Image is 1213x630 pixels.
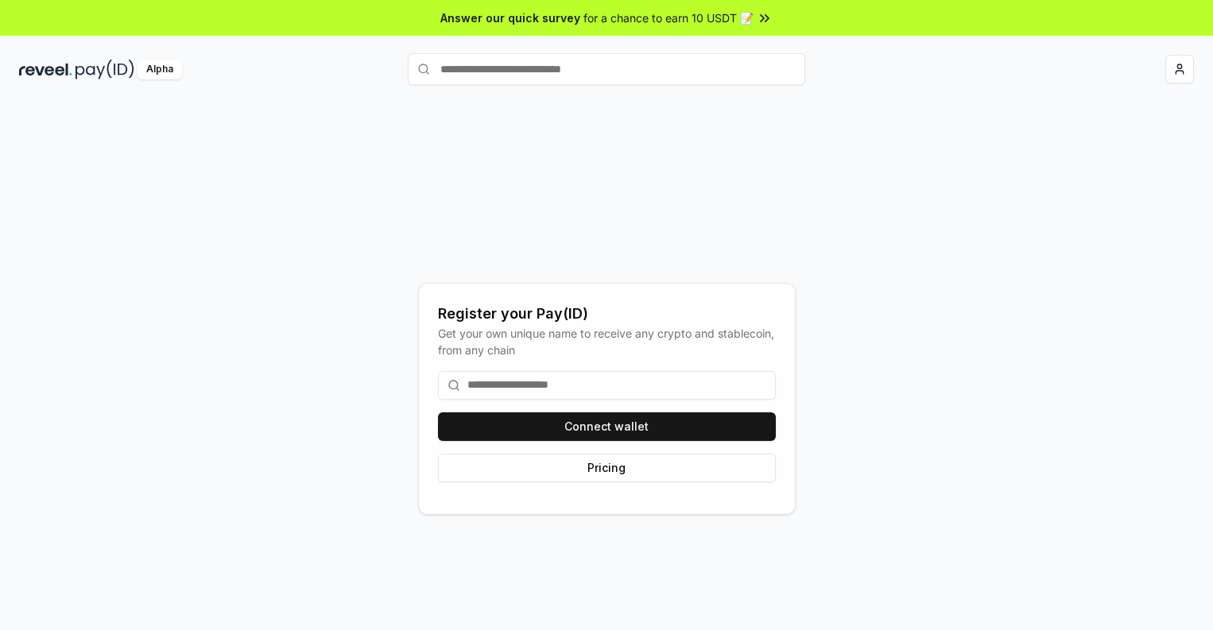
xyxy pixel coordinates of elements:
div: Alpha [138,60,182,79]
span: Answer our quick survey [440,10,580,26]
div: Get your own unique name to receive any crypto and stablecoin, from any chain [438,325,776,358]
div: Register your Pay(ID) [438,303,776,325]
span: for a chance to earn 10 USDT 📝 [583,10,754,26]
button: Connect wallet [438,412,776,441]
img: pay_id [76,60,134,79]
img: reveel_dark [19,60,72,79]
button: Pricing [438,454,776,482]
